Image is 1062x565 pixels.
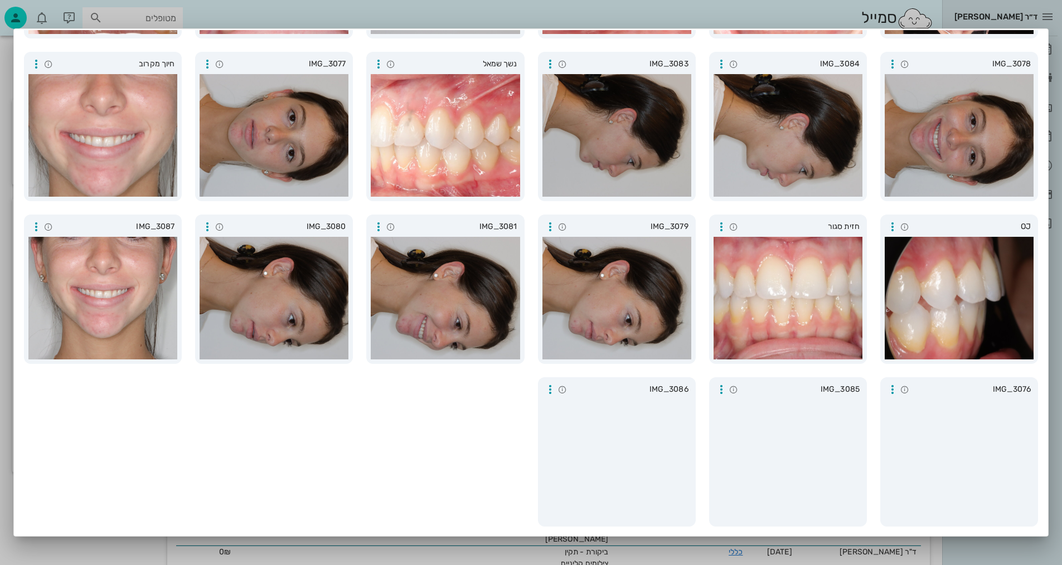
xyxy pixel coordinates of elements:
span: IMG_3087 [56,221,174,233]
span: IMG_3084 [741,58,860,70]
span: IMG_3081 [398,221,517,233]
span: IMG_3077 [227,58,346,70]
span: IMG_3079 [570,221,688,233]
span: נשך שמאל [398,58,517,70]
span: IMG_3086 [570,383,688,396]
span: IMG_3076 [912,383,1031,396]
span: IMG_3080 [227,221,346,233]
span: חיוך מקרוב [56,58,174,70]
span: חזית סגור [741,221,860,233]
span: OJ [912,221,1031,233]
span: IMG_3078 [912,58,1031,70]
span: IMG_3085 [741,383,860,396]
span: IMG_3083 [570,58,688,70]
